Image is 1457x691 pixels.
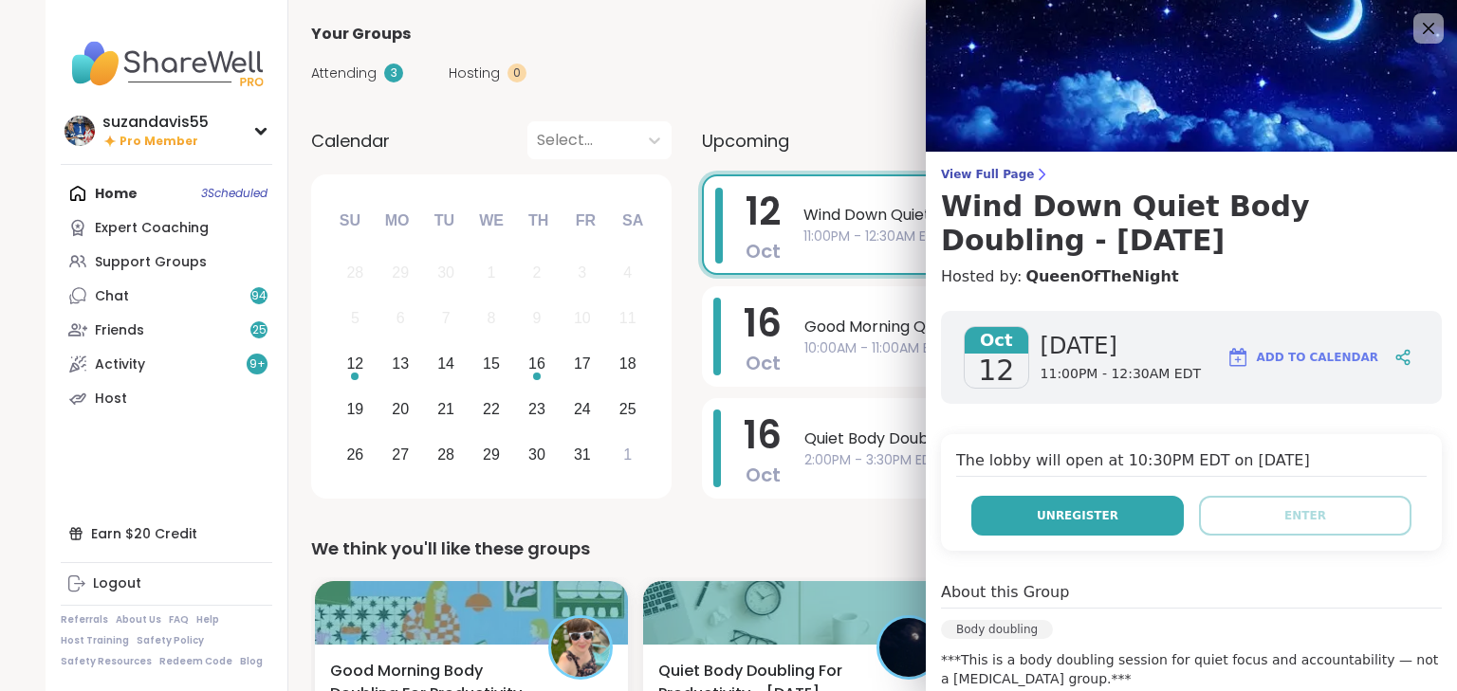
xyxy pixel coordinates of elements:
div: Choose Tuesday, October 21st, 2025 [426,389,467,429]
div: 24 [574,396,591,422]
div: 22 [483,396,500,422]
div: Activity [95,355,145,374]
div: 21 [437,396,454,422]
div: Choose Saturday, November 1st, 2025 [607,434,648,475]
div: 29 [483,442,500,467]
div: 1 [623,442,632,467]
h3: Wind Down Quiet Body Doubling - [DATE] [941,190,1442,258]
span: Wind Down Quiet Body Doubling - [DATE] [803,204,1353,227]
div: Chat [95,287,129,306]
img: suzandavis55 [65,116,95,146]
div: 7 [442,305,451,331]
div: Not available Saturday, October 11th, 2025 [607,299,648,339]
span: 11:00PM - 12:30AM EDT [803,227,1353,246]
a: View Full PageWind Down Quiet Body Doubling - [DATE] [941,167,1442,258]
span: Your Groups [311,23,411,45]
div: Su [329,200,371,242]
span: Pro Member [120,134,198,150]
a: FAQ [169,613,189,627]
div: 14 [437,351,454,376]
span: 2:00PM - 3:30PM EDT [804,450,1355,470]
div: 28 [437,442,454,467]
div: Choose Monday, October 27th, 2025 [380,434,421,475]
div: Not available Friday, October 10th, 2025 [562,299,602,339]
div: 27 [392,442,409,467]
div: 23 [528,396,545,422]
div: 16 [528,351,545,376]
div: 2 [532,260,541,285]
div: Choose Thursday, October 16th, 2025 [517,344,558,385]
a: Safety Policy [137,634,204,647]
h4: About this Group [941,581,1069,604]
div: Choose Friday, October 31st, 2025 [562,434,602,475]
div: Choose Saturday, October 25th, 2025 [607,389,648,429]
div: 4 [623,260,632,285]
div: 11 [619,305,636,331]
span: 25 [252,322,267,338]
div: Choose Thursday, October 30th, 2025 [517,434,558,475]
div: Choose Tuesday, October 14th, 2025 [426,344,467,385]
span: Add to Calendar [1257,349,1378,366]
div: Choose Sunday, October 26th, 2025 [335,434,376,475]
div: Not available Tuesday, October 7th, 2025 [426,299,467,339]
a: Redeem Code [159,655,232,668]
div: 0 [507,64,526,82]
div: 8 [488,305,496,331]
div: 17 [574,351,591,376]
span: 94 [251,288,267,304]
div: Choose Wednesday, October 15th, 2025 [471,344,512,385]
div: 12 [346,351,363,376]
div: 19 [346,396,363,422]
div: 6 [397,305,405,331]
div: 15 [483,351,500,376]
span: Hosting [449,64,500,83]
div: Host [95,390,127,409]
a: Expert Coaching [61,210,272,245]
div: Not available Thursday, October 9th, 2025 [517,299,558,339]
span: View Full Page [941,167,1442,182]
div: 31 [574,442,591,467]
span: [DATE] [1041,331,1201,361]
div: Choose Wednesday, October 22nd, 2025 [471,389,512,429]
span: 10:00AM - 11:00AM EDT [804,338,1355,358]
a: Host [61,381,272,415]
img: Adrienne_QueenOfTheDawn [551,618,610,677]
div: Not available Friday, October 3rd, 2025 [562,253,602,294]
div: We think you'll like these groups [311,536,1389,562]
div: 25 [619,396,636,422]
span: Upcoming [702,128,789,154]
div: Tu [423,200,465,242]
div: 29 [392,260,409,285]
div: Choose Friday, October 24th, 2025 [562,389,602,429]
button: Add to Calendar [1218,335,1387,380]
div: Logout [93,574,141,593]
div: suzandavis55 [102,112,209,133]
img: ShareWell Nav Logo [61,30,272,97]
div: Choose Monday, October 13th, 2025 [380,344,421,385]
span: Good Morning Quiet Body Doubling For Productivity [804,316,1355,338]
div: We [470,200,512,242]
div: Choose Friday, October 17th, 2025 [562,344,602,385]
div: 28 [346,260,363,285]
div: Support Groups [95,253,207,272]
div: 1 [488,260,496,285]
span: Unregister [1037,507,1118,524]
div: Not available Monday, September 29th, 2025 [380,253,421,294]
div: 30 [437,260,454,285]
div: month 2025-10 [332,250,650,477]
a: Blog [240,655,263,668]
div: Th [518,200,560,242]
div: Body doubling [941,620,1053,639]
span: Calendar [311,128,390,154]
span: Oct [746,350,781,376]
div: 3 [384,64,403,82]
button: Enter [1199,496,1411,536]
div: Friends [95,321,144,340]
div: Not available Sunday, September 28th, 2025 [335,253,376,294]
div: Not available Wednesday, October 1st, 2025 [471,253,512,294]
div: 9 [532,305,541,331]
a: About Us [116,613,161,627]
span: 11:00PM - 12:30AM EDT [1041,365,1201,384]
a: Activity9+ [61,347,272,381]
img: QueenOfTheNight [879,618,938,677]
